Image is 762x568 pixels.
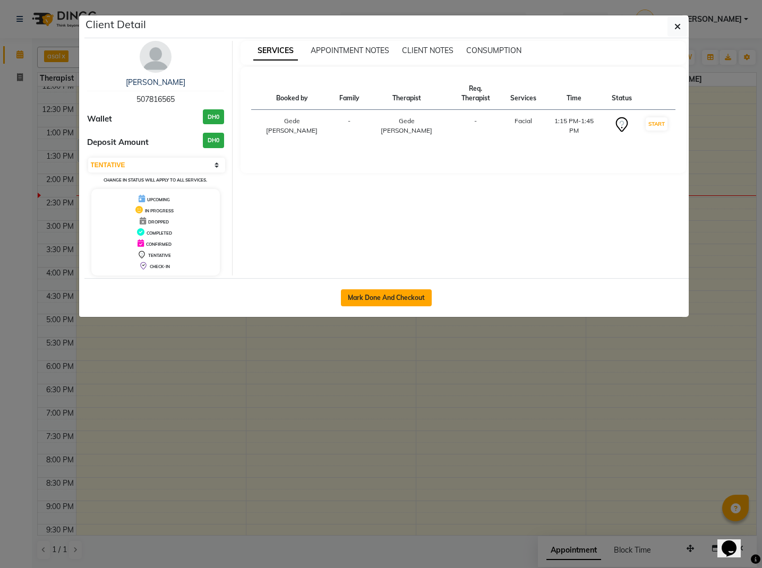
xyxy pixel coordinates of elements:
[136,94,175,104] span: 507816565
[366,78,448,110] th: Therapist
[381,117,432,134] span: Gede [PERSON_NAME]
[333,110,366,142] td: -
[448,78,504,110] th: Req. Therapist
[147,197,170,202] span: UPCOMING
[341,289,432,306] button: Mark Done And Checkout
[147,230,172,236] span: COMPLETED
[251,110,333,142] td: Gede [PERSON_NAME]
[504,78,543,110] th: Services
[126,78,185,87] a: [PERSON_NAME]
[253,41,298,61] span: SERVICES
[402,46,453,55] span: CLIENT NOTES
[87,113,112,125] span: Wallet
[543,110,606,142] td: 1:15 PM-1:45 PM
[87,136,149,149] span: Deposit Amount
[543,78,606,110] th: Time
[311,46,389,55] span: APPOINTMENT NOTES
[140,41,172,73] img: avatar
[104,177,207,183] small: Change in status will apply to all services.
[203,109,224,125] h3: DH0
[510,116,536,126] div: Facial
[717,526,751,557] iframe: chat widget
[150,264,170,269] span: CHECK-IN
[333,78,366,110] th: Family
[148,219,169,225] span: DROPPED
[85,16,146,32] h5: Client Detail
[646,117,667,131] button: START
[145,208,174,213] span: IN PROGRESS
[148,253,171,258] span: TENTATIVE
[146,242,172,247] span: CONFIRMED
[203,133,224,148] h3: DH0
[605,78,638,110] th: Status
[448,110,504,142] td: -
[251,78,333,110] th: Booked by
[466,46,521,55] span: CONSUMPTION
